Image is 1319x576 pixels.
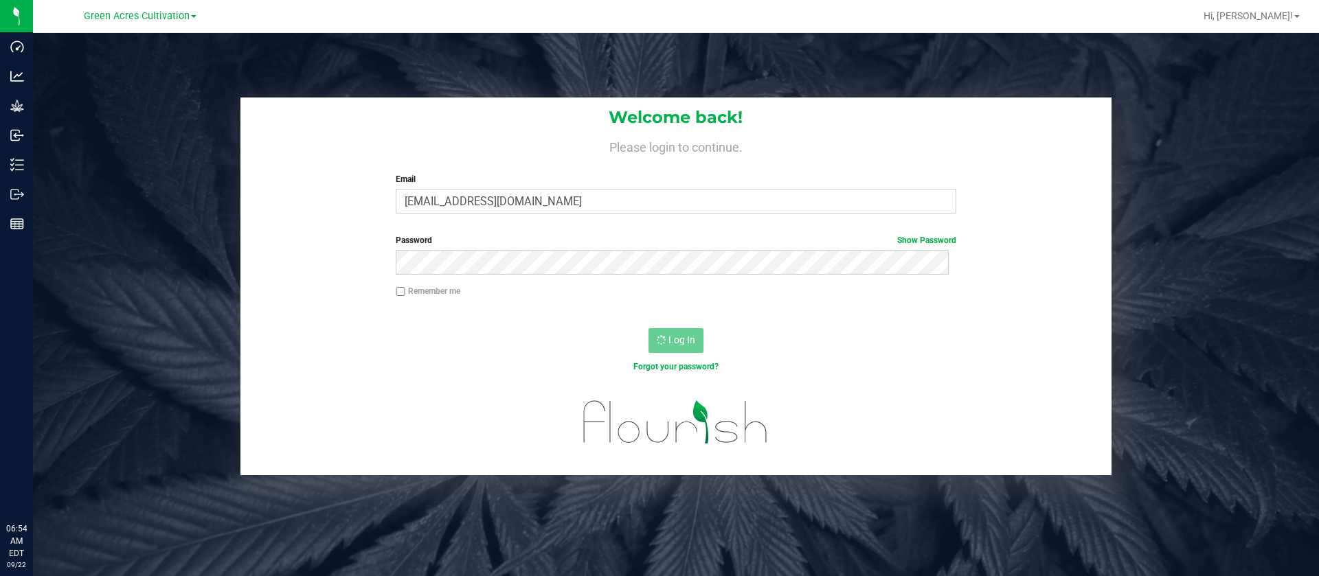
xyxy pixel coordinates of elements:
[633,362,719,371] a: Forgot your password?
[10,187,24,201] inline-svg: Outbound
[567,387,785,457] img: flourish_logo.svg
[10,217,24,231] inline-svg: Reports
[1204,10,1293,21] span: Hi, [PERSON_NAME]!
[84,10,190,22] span: Green Acres Cultivation
[10,40,24,54] inline-svg: Dashboard
[10,128,24,142] inline-svg: Inbound
[240,108,1112,126] h1: Welcome back!
[240,137,1112,154] h4: Please login to continue.
[668,334,695,345] span: Log In
[6,560,27,570] p: 09/22
[6,522,27,560] p: 06:54 AM EDT
[10,99,24,113] inline-svg: Grow
[649,328,703,353] button: Log In
[10,69,24,83] inline-svg: Analytics
[396,287,405,297] input: Remember me
[396,173,956,185] label: Email
[10,158,24,172] inline-svg: Inventory
[396,285,460,297] label: Remember me
[897,235,956,245] a: Show Password
[396,235,432,245] span: Password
